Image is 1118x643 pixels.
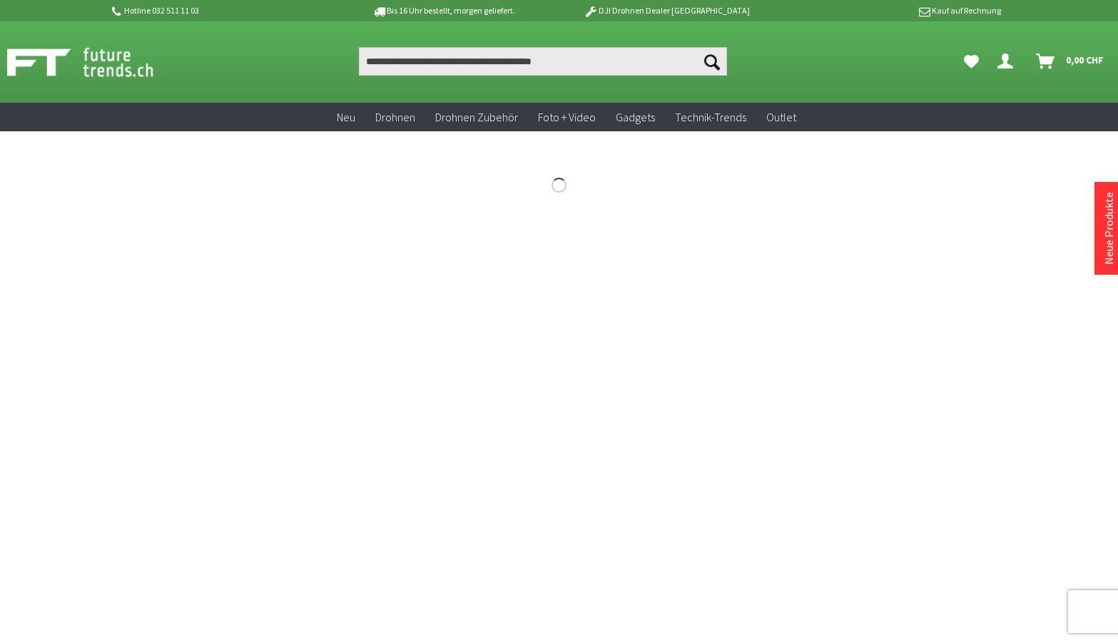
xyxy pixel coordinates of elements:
[957,47,986,76] a: Meine Favoriten
[1030,47,1111,76] a: Warenkorb
[756,103,806,132] a: Outlet
[359,47,727,76] input: Produkt, Marke, Kategorie, EAN, Artikelnummer…
[778,2,1001,19] p: Kauf auf Rechnung
[327,103,365,132] a: Neu
[616,110,655,124] span: Gadgets
[555,2,778,19] p: DJI Drohnen Dealer [GEOGRAPHIC_DATA]
[1066,49,1104,71] span: 0,00 CHF
[7,44,185,80] img: Shop Futuretrends - zur Startseite wechseln
[337,110,355,124] span: Neu
[375,110,415,124] span: Drohnen
[665,103,756,132] a: Technik-Trends
[606,103,665,132] a: Gadgets
[528,103,606,132] a: Foto + Video
[538,110,596,124] span: Foto + Video
[697,47,727,76] button: Suchen
[675,110,746,124] span: Technik-Trends
[365,103,425,132] a: Drohnen
[425,103,528,132] a: Drohnen Zubehör
[1102,192,1116,265] a: Neue Produkte
[766,110,796,124] span: Outlet
[992,47,1025,76] a: Hi, Alexander - Dein Konto
[435,110,518,124] span: Drohnen Zubehör
[332,2,555,19] p: Bis 16 Uhr bestellt, morgen geliefert.
[110,2,332,19] p: Hotline 032 511 11 03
